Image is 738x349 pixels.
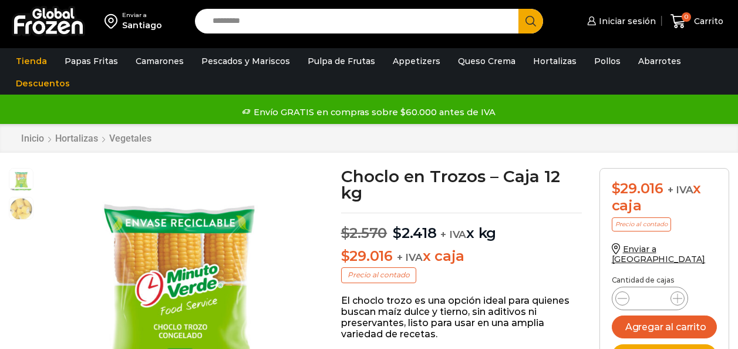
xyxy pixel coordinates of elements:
p: El choclo trozo es una opción ideal para quienes buscan maíz dulce y tierno, sin aditivos ni pres... [341,295,582,340]
div: Enviar a [122,11,162,19]
a: Appetizers [387,50,446,72]
p: Precio al contado [612,217,671,231]
button: Agregar al carrito [612,316,717,338]
span: $ [341,224,350,241]
p: Cantidad de cajas [612,276,717,284]
a: Papas Fritas [59,50,124,72]
a: Enviar a [GEOGRAPHIC_DATA] [612,244,706,264]
bdi: 2.418 [393,224,437,241]
a: Queso Crema [452,50,521,72]
a: Hortalizas [527,50,582,72]
span: 0 [682,12,691,22]
p: Precio al contado [341,267,416,283]
span: $ [612,180,621,197]
a: Descuentos [10,72,76,95]
a: Pulpa de Frutas [302,50,381,72]
bdi: 29.016 [341,247,393,264]
span: $ [393,224,402,241]
a: Hortalizas [55,133,99,144]
h1: Choclo en Trozos – Caja 12 kg [341,168,582,201]
span: + IVA [668,184,693,196]
input: Product quantity [639,290,661,307]
a: Abarrotes [632,50,687,72]
img: address-field-icon.svg [105,11,122,31]
button: Search button [518,9,543,33]
div: x caja [612,180,717,214]
a: Tienda [10,50,53,72]
p: x kg [341,213,582,242]
div: Santiago [122,19,162,31]
bdi: 2.570 [341,224,387,241]
span: + IVA [397,251,423,263]
a: Inicio [21,133,45,144]
bdi: 29.016 [612,180,663,197]
span: choclo-trozos [9,197,33,221]
a: 0 Carrito [668,8,726,35]
span: Carrito [691,15,723,27]
span: $ [341,247,350,264]
a: Vegetales [109,133,152,144]
p: x caja [341,248,582,265]
a: Camarones [130,50,190,72]
a: Iniciar sesión [584,9,656,33]
span: Iniciar sesión [596,15,656,27]
a: Pollos [588,50,626,72]
span: + IVA [440,229,466,240]
span: choclo-trozos [9,169,33,192]
a: Pescados y Mariscos [196,50,296,72]
nav: Breadcrumb [21,133,152,144]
